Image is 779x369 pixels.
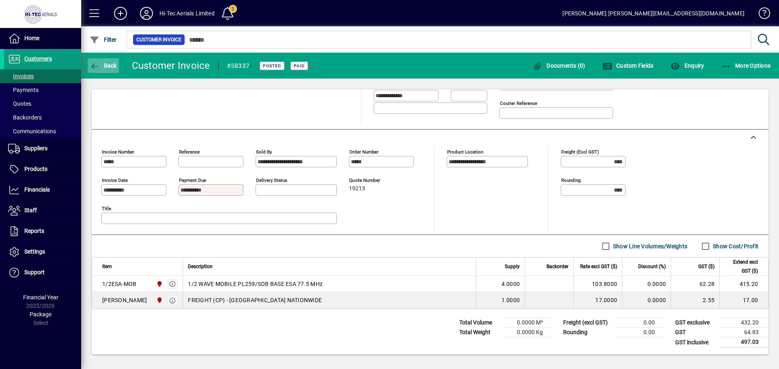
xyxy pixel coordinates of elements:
span: HI-TEC AERIALS LTD [154,279,164,288]
mat-label: Invoice date [102,177,128,183]
span: 4.0000 [501,280,520,288]
span: Posted [263,63,281,68]
span: Home [24,35,39,41]
a: Financials [4,180,81,200]
span: Supply [505,262,520,271]
span: Paid [294,63,305,68]
a: Products [4,159,81,179]
td: 17.00 [719,292,768,308]
span: Description [188,262,213,271]
button: Profile [133,6,159,21]
mat-label: Reference [179,149,200,155]
mat-label: Freight (excl GST) [561,149,599,155]
td: 415.20 [719,276,768,292]
span: Rate excl GST ($) [580,262,617,271]
td: Total Weight [455,328,504,337]
div: #58337 [227,60,250,73]
button: More Options [719,58,773,73]
td: 0.0000 [622,276,671,292]
td: Total Volume [455,318,504,328]
mat-label: Invoice number [102,149,134,155]
span: Documents (0) [533,62,585,69]
span: Staff [24,207,37,213]
label: Show Line Volumes/Weights [611,242,687,250]
a: Invoices [4,69,81,83]
td: 62.28 [671,276,719,292]
span: Extend excl GST ($) [725,258,758,275]
span: Filter [90,36,117,43]
span: Back [90,62,117,69]
span: Support [24,269,45,275]
button: Back [88,58,119,73]
mat-label: Sold by [256,149,272,155]
span: Financials [24,186,50,193]
span: GST ($) [698,262,714,271]
div: Hi-Tec Aerials Limited [159,7,215,20]
button: Filter [88,32,119,47]
mat-label: Rounding [561,177,581,183]
span: Communications [8,128,56,134]
a: Home [4,28,81,49]
span: Backorder [547,262,568,271]
td: 0.00 [616,318,665,328]
td: Rounding [559,328,616,337]
a: Quotes [4,97,81,111]
mat-label: Order number [349,149,379,155]
label: Show Cost/Profit [711,242,758,250]
a: Staff [4,200,81,221]
a: Support [4,262,81,283]
span: Customers [24,55,52,62]
span: FREIGHT (CP) - [GEOGRAPHIC_DATA] NATIONWIDE [188,296,322,304]
mat-label: Title [102,206,111,211]
button: Enquiry [668,58,706,73]
td: 0.0000 M³ [504,318,553,328]
a: Backorders [4,111,81,124]
button: Documents (0) [531,58,587,73]
span: Enquiry [670,62,704,69]
div: Customer Invoice [132,59,210,72]
span: Invoices [8,73,34,79]
span: Discount (%) [638,262,666,271]
td: 0.0000 Kg [504,328,553,337]
div: [PERSON_NAME] [PERSON_NAME][EMAIL_ADDRESS][DOMAIN_NAME] [562,7,745,20]
td: GST inclusive [671,337,720,348]
a: Settings [4,242,81,262]
a: Reports [4,221,81,241]
span: 1/2 WAVE MOBILE PL259/SOB BASE ESA 77.5 MHz [188,280,323,288]
span: Payments [8,87,39,93]
button: Add [108,6,133,21]
mat-label: Courier Reference [500,100,537,106]
mat-label: Payment due [179,177,206,183]
span: Custom Fields [603,62,654,69]
span: Products [24,166,47,172]
app-page-header-button: Back [81,58,126,73]
td: 0.00 [616,328,665,337]
td: 0.0000 [622,292,671,308]
span: 1.0000 [501,296,520,304]
mat-label: Delivery status [256,177,287,183]
span: HI-TEC AERIALS LTD [154,296,164,305]
a: Knowledge Base [753,2,769,28]
td: 2.55 [671,292,719,308]
td: GST [671,328,720,337]
span: More Options [721,62,771,69]
mat-label: Product location [447,149,483,155]
span: Settings [24,248,45,255]
span: Quote number [349,178,398,183]
td: GST exclusive [671,318,720,328]
div: 17.0000 [579,296,617,304]
td: Freight (excl GST) [559,318,616,328]
td: 432.20 [720,318,768,328]
span: Package [30,311,52,318]
div: [PERSON_NAME] [102,296,147,304]
td: 64.83 [720,328,768,337]
span: Financial Year [23,294,58,301]
span: Customer Invoice [136,36,181,44]
a: Suppliers [4,139,81,159]
span: Backorders [8,114,42,121]
span: Suppliers [24,145,47,151]
div: 103.8000 [579,280,617,288]
div: 1/2ESA-MOB [102,280,137,288]
span: Reports [24,228,44,234]
button: Custom Fields [600,58,656,73]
